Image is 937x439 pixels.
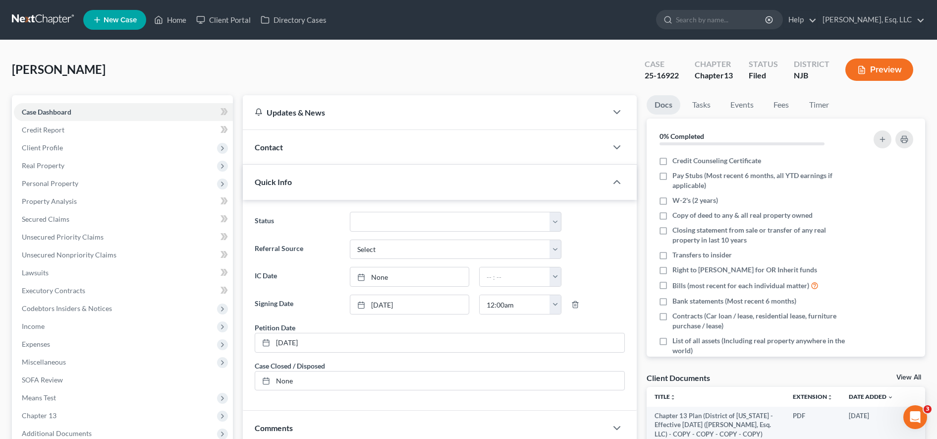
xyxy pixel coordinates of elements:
iframe: Intercom live chat [903,405,927,429]
a: [DATE] [255,333,624,352]
span: Contact [255,142,283,152]
a: Property Analysis [14,192,233,210]
a: Tasks [684,95,718,115]
span: Codebtors Insiders & Notices [22,304,112,313]
span: 3 [924,405,932,413]
span: Pay Stubs (Most recent 6 months, all YTD earnings if applicable) [672,171,847,190]
i: unfold_more [670,394,676,400]
span: Unsecured Nonpriority Claims [22,251,116,259]
span: Chapter 13 [22,411,56,420]
span: Copy of deed to any & all real property owned [672,210,813,220]
span: Unsecured Priority Claims [22,233,104,241]
span: Miscellaneous [22,358,66,366]
div: Status [749,59,778,70]
span: W-2's (2 years) [672,195,718,205]
label: Referral Source [250,240,345,259]
a: Directory Cases [256,11,331,29]
span: Client Profile [22,143,63,152]
input: -- : -- [480,295,550,314]
div: 25-16922 [645,70,679,81]
div: District [794,59,829,70]
a: Case Dashboard [14,103,233,121]
div: Petition Date [255,322,295,333]
div: Chapter [695,59,733,70]
span: Means Test [22,393,56,402]
div: Client Documents [647,373,710,383]
a: Date Added expand_more [849,393,893,400]
span: Transfers to insider [672,250,732,260]
span: SOFA Review [22,376,63,384]
div: Chapter [695,70,733,81]
a: Home [149,11,191,29]
i: unfold_more [827,394,833,400]
div: Case [645,59,679,70]
input: -- : -- [480,267,550,286]
a: Help [783,11,817,29]
span: Lawsuits [22,268,49,277]
button: Preview [845,59,913,81]
input: Search by name... [676,10,767,29]
a: None [350,267,469,286]
a: View All [896,374,921,381]
span: Real Property [22,161,64,170]
span: Expenses [22,340,50,348]
span: Income [22,322,45,330]
span: Additional Documents [22,429,92,438]
span: Bank statements (Most recent 6 months) [672,296,796,306]
label: IC Date [250,267,345,287]
span: 13 [724,70,733,80]
div: Filed [749,70,778,81]
span: Quick Info [255,177,292,187]
a: Extensionunfold_more [793,393,833,400]
a: Timer [801,95,837,115]
label: Signing Date [250,295,345,314]
a: Unsecured Nonpriority Claims [14,246,233,264]
span: Bills (most recent for each individual matter) [672,281,809,291]
span: Right to [PERSON_NAME] for OR Inherit funds [672,265,817,275]
label: Status [250,212,345,232]
a: [DATE] [350,295,469,314]
i: expand_more [887,394,893,400]
span: Executory Contracts [22,286,85,295]
a: Docs [647,95,680,115]
a: Executory Contracts [14,282,233,300]
div: Updates & News [255,107,595,118]
a: [PERSON_NAME], Esq. LLC [818,11,925,29]
span: Personal Property [22,179,78,188]
span: Closing statement from sale or transfer of any real property in last 10 years [672,225,847,245]
span: Credit Report [22,125,64,134]
a: Client Portal [191,11,256,29]
span: Contracts (Car loan / lease, residential lease, furniture purchase / lease) [672,311,847,331]
span: New Case [104,16,137,24]
a: Secured Claims [14,210,233,228]
span: Secured Claims [22,215,69,223]
a: Fees [766,95,797,115]
a: Credit Report [14,121,233,139]
span: Case Dashboard [22,108,71,116]
span: Property Analysis [22,197,77,205]
div: NJB [794,70,829,81]
span: Credit Counseling Certificate [672,156,761,166]
span: List of all assets (Including real property anywhere in the world) [672,336,847,356]
a: SOFA Review [14,371,233,389]
span: [PERSON_NAME] [12,62,106,76]
a: Events [722,95,762,115]
a: Lawsuits [14,264,233,282]
a: Titleunfold_more [655,393,676,400]
a: Unsecured Priority Claims [14,228,233,246]
a: None [255,372,624,390]
strong: 0% Completed [660,132,704,140]
span: Comments [255,423,293,433]
div: Case Closed / Disposed [255,361,325,371]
